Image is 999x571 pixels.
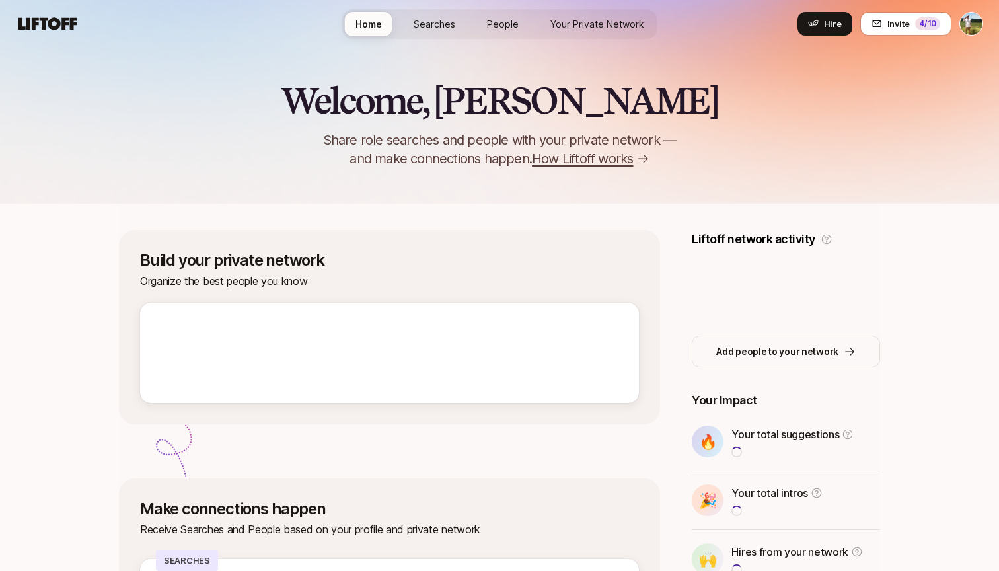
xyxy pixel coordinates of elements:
p: Share role searches and people with your private network — and make connections happen. [301,131,698,168]
span: Home [355,17,382,31]
span: Invite [887,17,910,30]
a: People [476,12,529,36]
button: Add people to your network [692,336,880,367]
p: Hires from your network [731,543,848,560]
a: Your Private Network [540,12,655,36]
p: Build your private network [140,251,639,270]
button: Hire [797,12,852,36]
div: 🎉 [692,484,723,516]
p: Searches [156,550,218,571]
img: Tyler Kieft [960,13,982,35]
h2: Welcome, [PERSON_NAME] [281,81,719,120]
span: How Liftoff works [532,149,633,168]
a: Searches [403,12,466,36]
span: Hire [824,17,842,30]
p: Liftoff network activity [692,230,815,248]
p: Your Impact [692,391,880,410]
a: Home [345,12,392,36]
p: Add people to your network [716,344,838,360]
p: Organize the best people you know [140,272,639,289]
p: Make connections happen [140,500,639,518]
p: Receive Searches and People based on your profile and private network [140,521,639,538]
p: Your total intros [731,484,808,502]
button: Tyler Kieft [959,12,983,36]
button: Invite4/10 [860,12,951,36]
div: 4 /10 [915,17,940,30]
span: Searches [414,17,455,31]
span: Your Private Network [550,17,644,31]
a: How Liftoff works [532,149,649,168]
span: People [487,17,519,31]
div: 🔥 [692,426,723,457]
p: Your total suggestions [731,426,839,443]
